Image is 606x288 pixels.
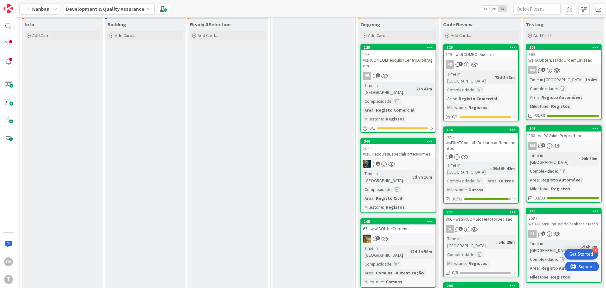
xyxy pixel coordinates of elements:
span: 1 [459,62,463,66]
div: 306104 - wsICPesquisaEspecialPartesNomes [361,138,436,158]
div: Registo Comercial [374,107,416,113]
a: 341860 - wsRAValidaProprietarioVMTime in [GEOGRAPHIC_DATA]:20h 30mComplexidade:Area:Registo Autom... [526,125,602,203]
a: 346868 - wsRAConsultaPedidoPenhoraInternoSLTime in [GEOGRAPHIC_DATA]:1d 6h 2mComplexidade:Area:Re... [526,208,602,283]
div: Time in [GEOGRAPHIC_DATA] [446,162,490,175]
div: Registos [384,115,406,122]
div: 5d 8h 16m [411,174,434,181]
div: Registos [550,273,572,280]
div: Time in [GEOGRAPHIC_DATA] [528,240,577,254]
div: Comuns [384,278,404,285]
div: JC [361,160,436,168]
div: 4 [592,247,598,253]
img: JC [363,160,371,168]
span: : [492,74,493,81]
div: 207 [529,45,601,50]
div: Get Started [569,251,593,257]
div: Milestone [446,104,466,111]
span: 5 [541,68,545,72]
span: : [373,107,374,113]
div: Area [528,176,539,183]
div: 306 [361,138,436,144]
span: Add Card... [451,33,471,38]
div: 341 [526,126,601,132]
span: 0/9 [452,269,458,276]
div: Complexidade [528,85,557,92]
div: 1h 4m [584,76,598,83]
div: Registo Comercial [457,95,499,102]
div: 806 - wsSIRCOMSicaeMotorDecisao [444,215,518,223]
span: : [410,174,411,181]
span: : [557,256,558,263]
span: : [577,243,578,250]
div: Time in [GEOGRAPHIC_DATA] [363,170,410,184]
div: Comuns - Autenticação [374,269,425,276]
span: : [373,195,374,202]
div: 125118 - wsRCOMEOLPesquisaCentroArbitragem [361,45,436,70]
div: RB [363,72,371,80]
span: 0 / 1 [369,125,375,132]
div: 176 [447,128,518,132]
span: Support [13,1,29,9]
span: 3 [541,143,545,147]
div: 126 [444,45,518,50]
div: Time in [GEOGRAPHIC_DATA] [446,235,496,249]
div: Registos [550,185,572,192]
div: Registo Automóvel [540,176,583,183]
span: : [496,239,497,246]
div: Outros [467,186,485,193]
div: Complexidade [446,177,474,184]
span: 33/33 [535,195,545,201]
div: 105 [364,219,436,224]
div: 306 [364,139,436,144]
span: Code Review [443,21,472,28]
span: : [549,103,550,110]
div: 277806 - wsSIRCOMSicaeMotorDecisao [444,209,518,223]
span: : [392,186,393,193]
span: : [413,85,414,92]
div: FM [4,257,13,266]
div: Time in [GEOGRAPHIC_DATA] [363,245,407,259]
div: SL [446,225,454,233]
div: Complexidade [446,251,474,258]
div: Time in [GEOGRAPHIC_DATA] [446,70,492,84]
div: Milestone [528,185,549,192]
a: 176769 - wsFINATConsultaDeclaracaoRendimentosTime in [GEOGRAPHIC_DATA]:29d 9h 42mComplexidade:Are... [443,126,519,204]
div: Registo Automóvel [540,94,583,101]
div: 0/1 [444,113,518,121]
div: RB [446,60,454,69]
span: : [557,85,558,92]
div: 865 - wsRAObterEstadoOrdemEmissao [526,50,601,64]
span: 1 [459,227,463,231]
span: 33/33 [535,112,545,119]
div: Complexidade [363,260,392,267]
span: Ready 4 Selection [190,21,231,28]
div: 346 [526,208,601,214]
span: : [539,265,540,272]
div: VM [526,142,601,150]
span: : [539,94,540,101]
span: : [549,185,550,192]
div: Milestone [363,204,383,211]
div: Area [486,177,496,184]
span: : [383,115,384,122]
div: Registos [467,260,489,267]
div: JC [361,235,436,243]
span: : [466,104,467,111]
span: Add Card... [115,33,135,38]
div: Complexidade [528,168,557,175]
div: 10567 - wsAAObterCredenciais [361,219,436,233]
div: Area [363,107,373,113]
span: Add Card... [198,33,218,38]
div: 341860 - wsRAValidaProprietario [526,126,601,140]
div: 0/1 [361,124,436,132]
span: : [383,204,384,211]
span: 30/32 [452,196,462,202]
div: 1d 6h 2m [578,243,599,250]
div: 126119 - wsRCOMEOLSucursal [444,45,518,58]
div: 176 [444,127,518,133]
div: 207865 - wsRAObterEstadoOrdemEmissao [526,45,601,64]
span: 3 [376,73,380,77]
div: 294 [447,284,518,288]
div: VM [526,66,601,74]
div: 17d 3h 56m [408,248,434,255]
